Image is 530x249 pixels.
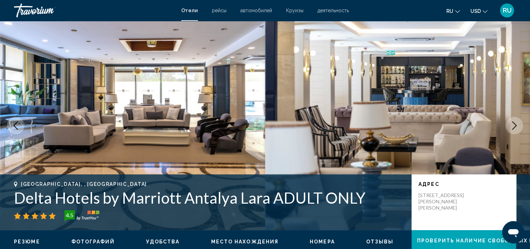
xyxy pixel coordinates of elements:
[502,221,524,243] iframe: Кнопка запуска окна обмена сообщениями
[64,210,99,221] img: trustyou-badge-hor.svg
[286,8,304,13] a: Круизы
[14,239,40,244] span: Резюме
[62,211,76,219] div: 4.5
[146,239,180,244] span: Удобства
[14,189,405,207] h1: Delta Hotels by Marriott Antalya Lara ADULT ONLY
[503,7,512,14] span: RU
[146,239,180,245] button: Удобства
[310,239,335,245] button: Номера
[366,239,394,245] button: Отзывы
[181,8,198,13] a: Отели
[310,239,335,244] span: Номера
[71,239,115,245] button: Фотографий
[470,8,481,14] span: USD
[506,117,523,134] button: Next image
[211,239,278,245] button: Место нахождения
[470,6,487,16] button: Change currency
[71,239,115,244] span: Фотографий
[7,117,24,134] button: Previous image
[211,239,278,244] span: Место нахождения
[446,8,453,14] span: ru
[212,8,226,13] a: рейсы
[366,239,394,244] span: Отзывы
[21,181,147,187] span: [GEOGRAPHIC_DATA], , [GEOGRAPHIC_DATA]
[446,6,460,16] button: Change language
[418,181,509,187] p: адрес
[418,192,474,211] p: [STREET_ADDRESS][PERSON_NAME][PERSON_NAME]
[14,239,40,245] button: Резюме
[240,8,272,13] a: автомобилей
[498,3,516,18] button: User Menu
[317,8,349,13] a: деятельность
[14,3,174,17] a: Travorium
